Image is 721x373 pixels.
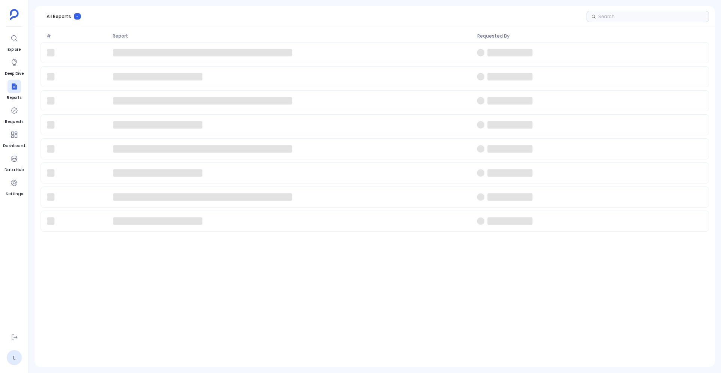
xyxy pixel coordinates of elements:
a: Reports [7,80,21,101]
img: petavue logo [10,9,19,20]
a: L [7,350,22,365]
span: - [74,13,81,20]
span: Explore [8,47,21,53]
a: Data Hub [5,152,24,173]
span: Report [110,33,474,39]
span: Deep Dive [5,71,24,77]
span: Data Hub [5,167,24,173]
a: Dashboard [3,128,25,149]
a: Deep Dive [5,56,24,77]
span: Reports [7,95,21,101]
span: # [44,33,110,39]
span: Requested By [474,33,706,39]
a: Settings [6,176,23,197]
span: Dashboard [3,143,25,149]
span: Settings [6,191,23,197]
span: Requests [5,119,23,125]
a: Requests [5,104,23,125]
a: Explore [8,32,21,53]
span: All Reports [47,14,71,20]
